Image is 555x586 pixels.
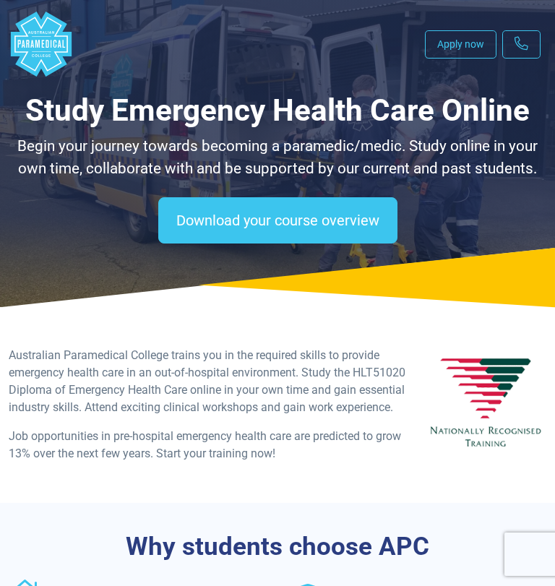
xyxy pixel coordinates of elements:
p: Begin your journey towards becoming a paramedic/medic. Study online in your own time, collaborate... [9,135,546,180]
p: Australian Paramedical College trains you in the required skills to provide emergency health care... [9,347,408,416]
h3: Why students choose APC [9,532,546,562]
a: Download your course overview [158,197,397,244]
div: Australian Paramedical College [9,12,74,77]
h1: Study Emergency Health Care Online [9,92,546,129]
p: Job opportunities in pre-hospital emergency health care are predicted to grow 13% over the next f... [9,428,408,462]
a: Apply now [425,30,496,59]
